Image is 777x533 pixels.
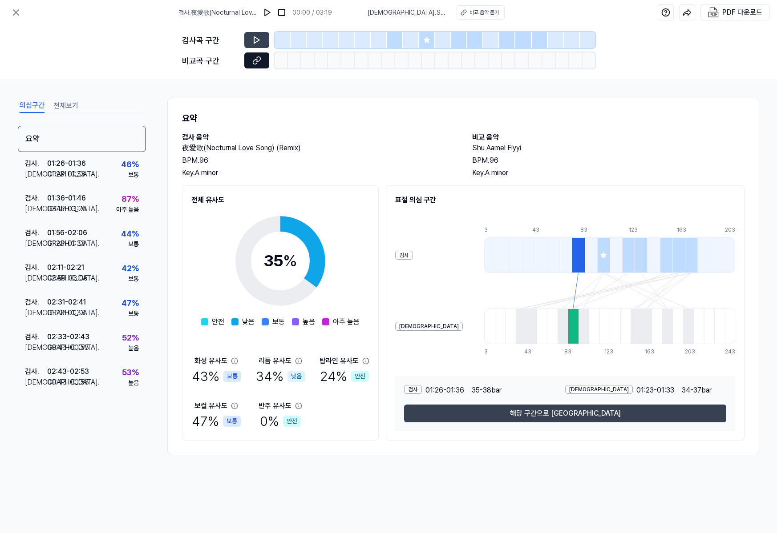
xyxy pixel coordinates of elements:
[472,385,502,396] span: 35 - 38 bar
[484,226,497,234] div: 3
[182,168,454,178] div: Key. A minor
[351,371,369,382] div: 안전
[25,332,47,342] div: 검사 .
[212,317,224,327] span: 안전
[259,401,291,411] div: 반주 유사도
[20,99,45,113] button: 의심구간
[722,7,762,18] div: PDF 다운로드
[472,155,745,166] div: BPM. 96
[223,416,241,427] div: 보통
[256,366,305,386] div: 34 %
[472,143,745,153] h2: Shu Aamel Fiyyi
[53,99,78,113] button: 전체보기
[47,342,89,353] div: 00:43 - 00:53
[178,8,257,17] span: 검사 . 夜愛歌(Nocturnal Love Song) (Remix)
[259,356,291,366] div: 리듬 유사도
[47,169,85,180] div: 01:23 - 01:33
[277,8,286,17] img: stop
[128,344,139,353] div: 높음
[47,366,89,377] div: 02:43 - 02:53
[472,168,745,178] div: Key. A minor
[25,297,47,308] div: 검사 .
[121,158,139,170] div: 46 %
[708,7,719,18] img: PDF Download
[128,274,139,284] div: 보통
[725,348,735,356] div: 243
[18,126,146,152] div: 요약
[484,348,495,356] div: 3
[404,385,422,394] div: 검사
[25,158,47,169] div: 검사 .
[272,317,285,327] span: 보통
[128,378,139,388] div: 높음
[25,308,47,318] div: [DEMOGRAPHIC_DATA] .
[25,228,47,238] div: 검사 .
[182,132,454,143] h2: 검사 음악
[128,309,139,318] div: 보통
[457,5,505,20] button: 비교 음악 듣기
[182,112,745,125] h1: 요약
[182,155,454,166] div: BPM. 96
[25,238,47,249] div: [DEMOGRAPHIC_DATA] .
[182,34,239,46] div: 검사곡 구간
[303,317,315,327] span: 높음
[283,251,297,270] span: %
[122,332,139,344] div: 52 %
[629,226,641,234] div: 123
[333,317,360,327] span: 아주 높음
[580,226,593,234] div: 83
[182,55,239,67] div: 비교곡 구간
[472,132,745,143] h2: 비교 음악
[404,405,726,422] button: 해당 구간으로 [GEOGRAPHIC_DATA]
[194,401,227,411] div: 보컬 유사도
[47,262,84,273] div: 02:11 - 02:21
[25,377,47,388] div: [DEMOGRAPHIC_DATA] .
[395,195,735,205] h2: 표절 의심 구간
[25,193,47,204] div: 검사 .
[706,5,764,20] button: PDF 다운로드
[725,226,735,234] div: 203
[47,238,85,249] div: 01:23 - 01:33
[469,8,499,16] div: 비교 음악 듣기
[524,348,535,356] div: 43
[683,8,692,17] img: share
[25,262,47,273] div: 검사 .
[368,8,446,17] span: [DEMOGRAPHIC_DATA] . Shu Aamel Fiyyi
[121,228,139,240] div: 44 %
[47,297,86,308] div: 02:31 - 02:41
[677,226,689,234] div: 163
[121,262,139,274] div: 42 %
[682,385,712,396] span: 34 - 37 bar
[47,228,87,238] div: 01:56 - 02:06
[182,143,454,153] h2: 夜愛歌(Nocturnal Love Song) (Remix)
[47,204,86,214] div: 03:15 - 03:25
[121,297,139,309] div: 47 %
[292,8,332,17] div: 00:00 / 03:19
[242,317,255,327] span: 낮음
[260,411,301,431] div: 0 %
[192,366,241,386] div: 43 %
[425,385,464,396] span: 01:26 - 01:36
[395,322,463,331] div: [DEMOGRAPHIC_DATA]
[194,356,227,366] div: 화성 유사도
[320,366,369,386] div: 24 %
[25,366,47,377] div: 검사 .
[565,385,633,394] div: [DEMOGRAPHIC_DATA]
[636,385,674,396] span: 01:23 - 01:33
[532,226,545,234] div: 43
[25,204,47,214] div: [DEMOGRAPHIC_DATA] .
[263,249,297,273] div: 35
[122,366,139,378] div: 53 %
[223,371,241,382] div: 보통
[604,348,615,356] div: 123
[47,158,86,169] div: 01:26 - 01:36
[47,193,86,204] div: 01:36 - 01:46
[192,411,241,431] div: 47 %
[128,170,139,180] div: 보통
[47,273,88,284] div: 02:55 - 03:05
[121,193,139,205] div: 87 %
[564,348,575,356] div: 83
[25,342,47,353] div: [DEMOGRAPHIC_DATA] .
[191,195,369,205] h2: 전체 유사도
